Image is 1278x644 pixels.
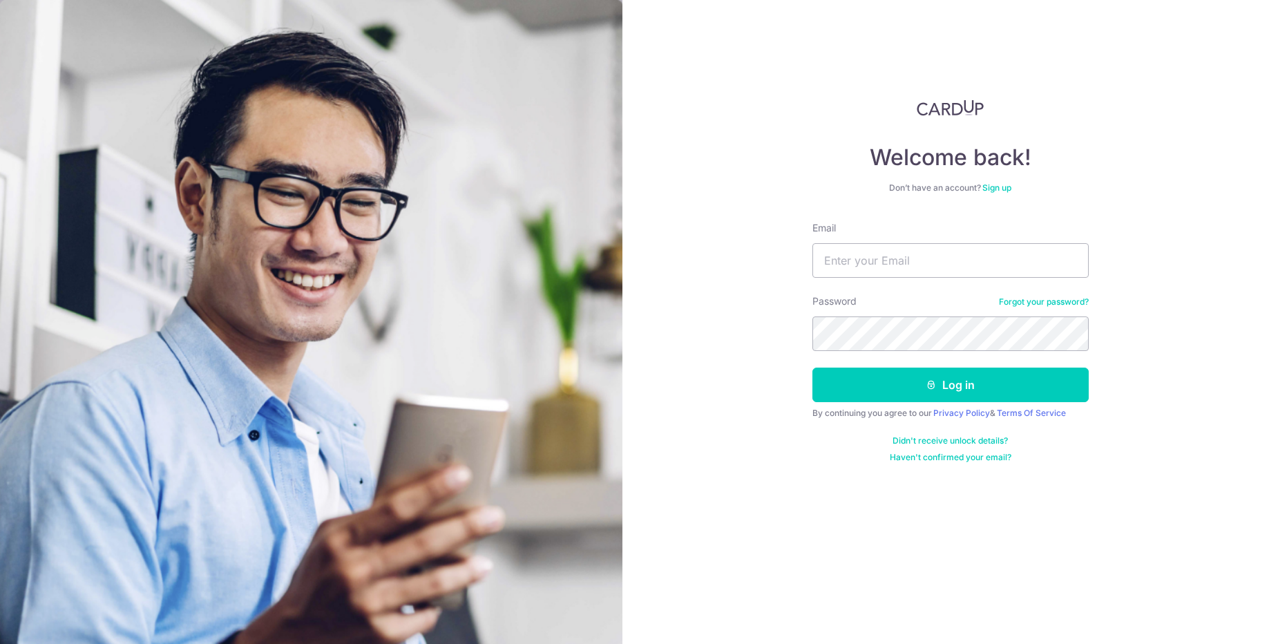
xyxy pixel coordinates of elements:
[812,144,1089,171] h4: Welcome back!
[890,452,1011,463] a: Haven't confirmed your email?
[933,408,990,418] a: Privacy Policy
[893,435,1008,446] a: Didn't receive unlock details?
[812,221,836,235] label: Email
[982,182,1011,193] a: Sign up
[812,294,857,308] label: Password
[812,243,1089,278] input: Enter your Email
[812,182,1089,193] div: Don’t have an account?
[917,100,984,116] img: CardUp Logo
[812,408,1089,419] div: By continuing you agree to our &
[812,368,1089,402] button: Log in
[997,408,1066,418] a: Terms Of Service
[999,296,1089,307] a: Forgot your password?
